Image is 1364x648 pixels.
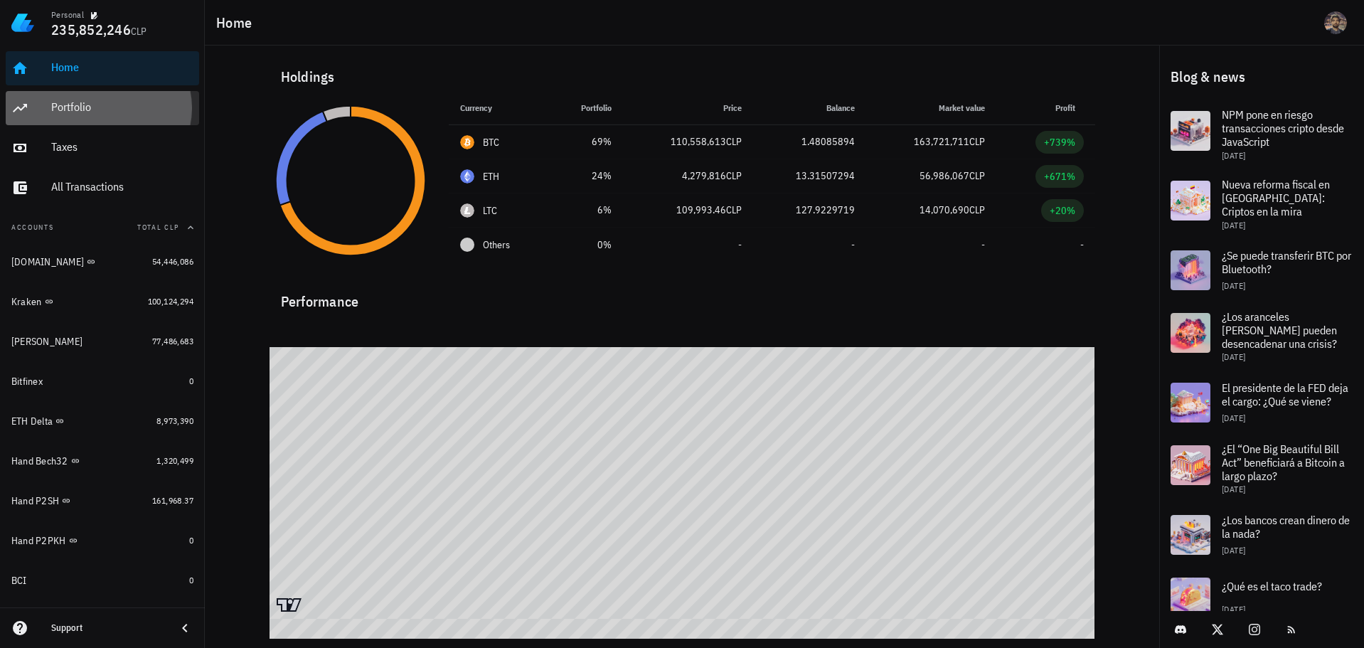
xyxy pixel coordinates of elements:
[549,91,623,125] th: Portfolio
[6,245,199,279] a: [DOMAIN_NAME] 54,446,086
[920,169,969,182] span: 56,986,067
[1080,238,1084,251] span: -
[277,598,302,612] a: Charting by TradingView
[1222,248,1351,276] span: ¿Se puede transferir BTC por Bluetooth?
[764,169,855,184] div: 13.31507294
[682,169,726,182] span: 4,279,816
[1222,309,1337,351] span: ¿Los aranceles [PERSON_NAME] pueden desencadenar una crisis?
[189,535,193,546] span: 0
[6,524,199,558] a: Hand P2PKH 0
[131,25,147,38] span: CLP
[148,296,193,307] span: 100,124,294
[6,211,199,245] button: AccountsTotal CLP
[866,91,996,125] th: Market value
[6,364,199,398] a: Bitfinex 0
[560,169,612,184] div: 24%
[560,134,612,149] div: 69%
[969,135,985,148] span: CLP
[156,455,193,466] span: 1,320,499
[6,91,199,125] a: Portfolio
[6,444,199,478] a: Hand Bech32 1,320,499
[726,169,742,182] span: CLP
[1159,100,1364,169] a: NPM pone en riesgo transacciones cripto desde JavaScript [DATE]
[1159,302,1364,371] a: ¿Los aranceles [PERSON_NAME] pueden desencadenar una crisis? [DATE]
[1222,579,1322,593] span: ¿Qué es el taco trade?
[51,622,165,634] div: Support
[671,135,726,148] span: 110,558,613
[623,91,753,125] th: Price
[483,238,510,253] span: Others
[1222,442,1345,483] span: ¿El “One Big Beautiful Bill Act” beneficiará a Bitcoin a largo plazo?
[738,238,742,251] span: -
[6,285,199,319] a: Kraken 100,124,294
[449,91,549,125] th: Currency
[270,54,1095,100] div: Holdings
[460,135,474,149] div: BTC-icon
[11,256,84,268] div: [DOMAIN_NAME]
[6,484,199,518] a: Hand P2SH 161,968.37
[1222,280,1245,291] span: [DATE]
[6,131,199,165] a: Taxes
[11,535,66,547] div: Hand P2PKH
[969,169,985,182] span: CLP
[1044,135,1075,149] div: +739%
[51,9,84,21] div: Personal
[6,404,199,438] a: ETH Delta 8,973,390
[726,135,742,148] span: CLP
[11,495,59,507] div: Hand P2SH
[152,256,193,267] span: 54,446,086
[11,336,82,348] div: [PERSON_NAME]
[1222,604,1245,615] span: [DATE]
[189,376,193,386] span: 0
[969,203,985,216] span: CLP
[11,455,68,467] div: Hand Bech32
[11,376,43,388] div: Bitfinex
[1222,177,1330,218] span: Nueva reforma fiscal en [GEOGRAPHIC_DATA]: Criptos en la mira
[137,223,179,232] span: Total CLP
[11,575,27,587] div: BCI
[1159,239,1364,302] a: ¿Se puede transferir BTC por Bluetooth? [DATE]
[1050,203,1075,218] div: +20%
[189,575,193,585] span: 0
[483,203,498,218] div: LTC
[1222,513,1350,541] span: ¿Los bancos crean dinero de la nada?
[11,415,53,427] div: ETH Delta
[270,279,1095,313] div: Performance
[1222,381,1348,408] span: El presidente de la FED deja el cargo: ¿Qué se viene?
[1324,11,1347,34] div: avatar
[51,100,193,114] div: Portfolio
[1055,102,1084,113] span: Profit
[1222,150,1245,161] span: [DATE]
[6,324,199,358] a: [PERSON_NAME] 77,486,683
[152,495,193,506] span: 161,968.37
[51,180,193,193] div: All Transactions
[1159,504,1364,566] a: ¿Los bancos crean dinero de la nada? [DATE]
[483,169,500,184] div: ETH
[1222,220,1245,230] span: [DATE]
[1222,545,1245,556] span: [DATE]
[152,336,193,346] span: 77,486,683
[753,91,866,125] th: Balance
[1159,371,1364,434] a: El presidente de la FED deja el cargo: ¿Qué se viene? [DATE]
[764,203,855,218] div: 127.9229719
[1222,484,1245,494] span: [DATE]
[6,171,199,205] a: All Transactions
[1222,107,1344,149] span: NPM pone en riesgo transacciones cripto desde JavaScript
[6,51,199,85] a: Home
[560,203,612,218] div: 6%
[851,238,855,251] span: -
[11,11,34,34] img: LedgiFi
[726,203,742,216] span: CLP
[1159,434,1364,504] a: ¿El “One Big Beautiful Bill Act” beneficiará a Bitcoin a largo plazo? [DATE]
[914,135,969,148] span: 163,721,711
[51,20,131,39] span: 235,852,246
[6,563,199,597] a: BCI 0
[51,140,193,154] div: Taxes
[981,238,985,251] span: -
[51,60,193,74] div: Home
[560,238,612,253] div: 0%
[676,203,726,216] span: 109,993.46
[920,203,969,216] span: 14,070,690
[1222,413,1245,423] span: [DATE]
[1222,351,1245,362] span: [DATE]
